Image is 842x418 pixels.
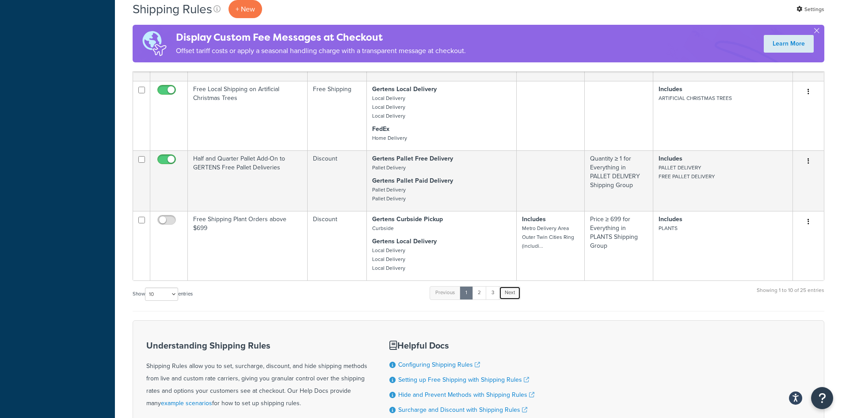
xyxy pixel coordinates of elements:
label: Show entries [133,288,193,301]
strong: Includes [659,215,682,224]
td: Discount [308,150,367,211]
small: Local Delivery Local Delivery Local Delivery [372,94,405,120]
td: Half and Quarter Pallet Add-On to GERTENS Free Pallet Deliveries [188,150,308,211]
a: Setting up Free Shipping with Shipping Rules [398,375,529,384]
strong: Gertens Pallet Paid Delivery [372,176,453,185]
a: Next [499,286,521,299]
h3: Understanding Shipping Rules [146,341,367,350]
strong: Gertens Local Delivery [372,237,437,246]
small: Local Delivery Local Delivery Local Delivery [372,246,405,272]
strong: Gertens Curbside Pickup [372,215,443,224]
small: Pallet Delivery Pallet Delivery [372,186,406,203]
strong: Includes [659,84,682,94]
div: Showing 1 to 10 of 25 entries [757,285,824,304]
td: Discount [308,211,367,280]
h3: Helpful Docs [389,341,534,350]
a: Previous [430,286,461,299]
strong: FedEx [372,124,389,134]
td: Quantity ≥ 1 for Everything in PALLET DELIVERY Shipping Group [585,150,653,211]
a: Hide and Prevent Methods with Shipping Rules [398,390,534,399]
small: PLANTS [659,224,678,232]
h1: Shipping Rules [133,0,212,18]
a: Configuring Shipping Rules [398,360,480,369]
a: 1 [460,286,473,299]
a: 2 [472,286,487,299]
a: Learn More [764,35,814,53]
td: Price ≥ 699 for Everything in PLANTS Shipping Group [585,211,653,280]
strong: Gertens Pallet Free Delivery [372,154,453,163]
a: Settings [796,3,824,15]
a: 3 [486,286,500,299]
td: Free Shipping Plant Orders above $699 [188,211,308,280]
small: PALLET DELIVERY FREE PALLET DELIVERY [659,164,715,180]
strong: Includes [659,154,682,163]
td: Free Local Shipping on Artificial Christmas Trees [188,81,308,150]
td: Free Shipping [308,81,367,150]
strong: Includes [522,215,546,224]
small: Metro Delivery Area Outer Twin Cities Ring (includi... [522,224,574,250]
a: Surcharge and Discount with Shipping Rules [398,405,527,414]
h4: Display Custom Fee Messages at Checkout [176,30,466,45]
small: Curbside [372,224,394,232]
small: Pallet Delivery [372,164,406,172]
p: Offset tariff costs or apply a seasonal handling charge with a transparent message at checkout. [176,45,466,57]
a: example scenarios [161,399,212,408]
select: Showentries [145,288,178,301]
small: ARTIFICIAL CHRISTMAS TREES [659,94,732,102]
img: duties-banner-06bc72dcb5fe05cb3f9472aba00be2ae8eb53ab6f0d8bb03d382ba314ac3c341.png [133,25,176,62]
strong: Gertens Local Delivery [372,84,437,94]
small: Home Delivery [372,134,407,142]
div: Shipping Rules allow you to set, surcharge, discount, and hide shipping methods from live and cus... [146,341,367,410]
button: Open Resource Center [811,387,833,409]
